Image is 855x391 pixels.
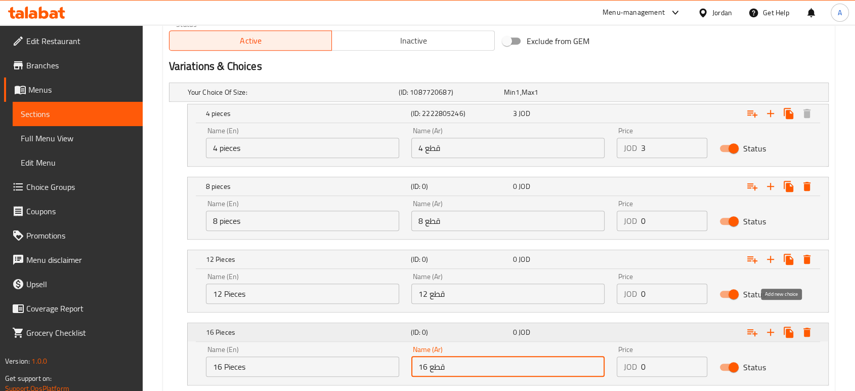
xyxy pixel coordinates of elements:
[206,327,407,337] h5: 16 Pieces
[743,361,766,373] span: Status
[641,138,707,158] input: Please enter price
[21,157,135,169] span: Edit Menu
[761,177,780,195] button: Add new choice
[838,7,842,18] span: A
[411,138,605,158] input: Enter name Ar
[761,104,780,123] button: Add new choice
[624,215,637,227] p: JOD
[188,177,828,195] div: Expand
[743,104,761,123] button: Add choice group
[780,250,798,268] button: Clone new choice
[4,199,143,223] a: Coupons
[206,211,399,231] input: Enter name En
[4,296,143,321] a: Coverage Report
[743,142,766,154] span: Status
[206,108,407,119] h5: 4 pieces
[4,248,143,272] a: Menu disclaimer
[331,30,495,51] button: Inactive
[13,126,143,150] a: Full Menu View
[26,205,135,217] span: Coupons
[411,211,605,231] input: Enter name Ar
[798,104,816,123] button: Delete 4 pieces
[519,107,530,120] span: JOD
[26,327,135,339] span: Grocery Checklist
[743,177,761,195] button: Add choice group
[4,77,143,102] a: Menus
[504,87,605,97] div: ,
[169,59,829,74] h2: Variations & Choices
[410,181,508,191] h5: (ID: 0)
[513,253,517,266] span: 0
[206,254,407,264] h5: 12 Pieces
[188,323,828,341] div: Expand
[206,357,399,377] input: Enter name En
[624,361,637,373] p: JOD
[4,272,143,296] a: Upsell
[780,177,798,195] button: Clone new choice
[641,211,707,231] input: Please enter price
[26,278,135,290] span: Upsell
[21,132,135,144] span: Full Menu View
[743,323,761,341] button: Add choice group
[26,302,135,315] span: Coverage Report
[28,84,135,96] span: Menus
[174,33,328,48] span: Active
[410,254,508,264] h5: (ID: 0)
[26,35,135,47] span: Edit Restaurant
[169,30,332,51] button: Active
[169,83,828,101] div: Expand
[26,59,135,71] span: Branches
[513,107,517,120] span: 3
[743,288,766,300] span: Status
[513,326,517,339] span: 0
[188,87,395,97] h5: Your Choice Of Size:
[624,142,637,154] p: JOD
[26,181,135,193] span: Choice Groups
[519,326,530,339] span: JOD
[641,357,707,377] input: Please enter price
[206,138,399,158] input: Enter name En
[188,104,828,123] div: Expand
[516,86,520,99] span: 1
[206,284,399,304] input: Enter name En
[21,108,135,120] span: Sections
[4,175,143,199] a: Choice Groups
[743,250,761,268] button: Add choice group
[641,284,707,304] input: Please enter price
[411,284,605,304] input: Enter name Ar
[513,180,517,193] span: 0
[5,372,52,385] span: Get support on:
[188,250,828,268] div: Expand
[336,33,491,48] span: Inactive
[519,180,530,193] span: JOD
[504,86,516,99] span: Min
[26,254,135,266] span: Menu disclaimer
[4,223,143,248] a: Promotions
[5,355,30,368] span: Version:
[31,355,47,368] span: 1.0.0
[398,87,499,97] h5: (ID: 1087720687)
[527,35,589,47] span: Exclude from GEM
[411,357,605,377] input: Enter name Ar
[798,250,816,268] button: Delete 12 Pieces
[4,321,143,345] a: Grocery Checklist
[743,215,766,227] span: Status
[206,181,407,191] h5: 8 pieces
[761,250,780,268] button: Add new choice
[603,7,665,19] div: Menu-management
[4,53,143,77] a: Branches
[410,327,508,337] h5: (ID: 0)
[534,86,538,99] span: 1
[13,150,143,175] a: Edit Menu
[410,108,508,119] h5: (ID: 2222805246)
[798,177,816,195] button: Delete 8 pieces
[712,7,732,18] div: Jordan
[26,229,135,242] span: Promotions
[13,102,143,126] a: Sections
[522,86,534,99] span: Max
[4,29,143,53] a: Edit Restaurant
[624,288,637,300] p: JOD
[780,104,798,123] button: Clone new choice
[519,253,530,266] span: JOD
